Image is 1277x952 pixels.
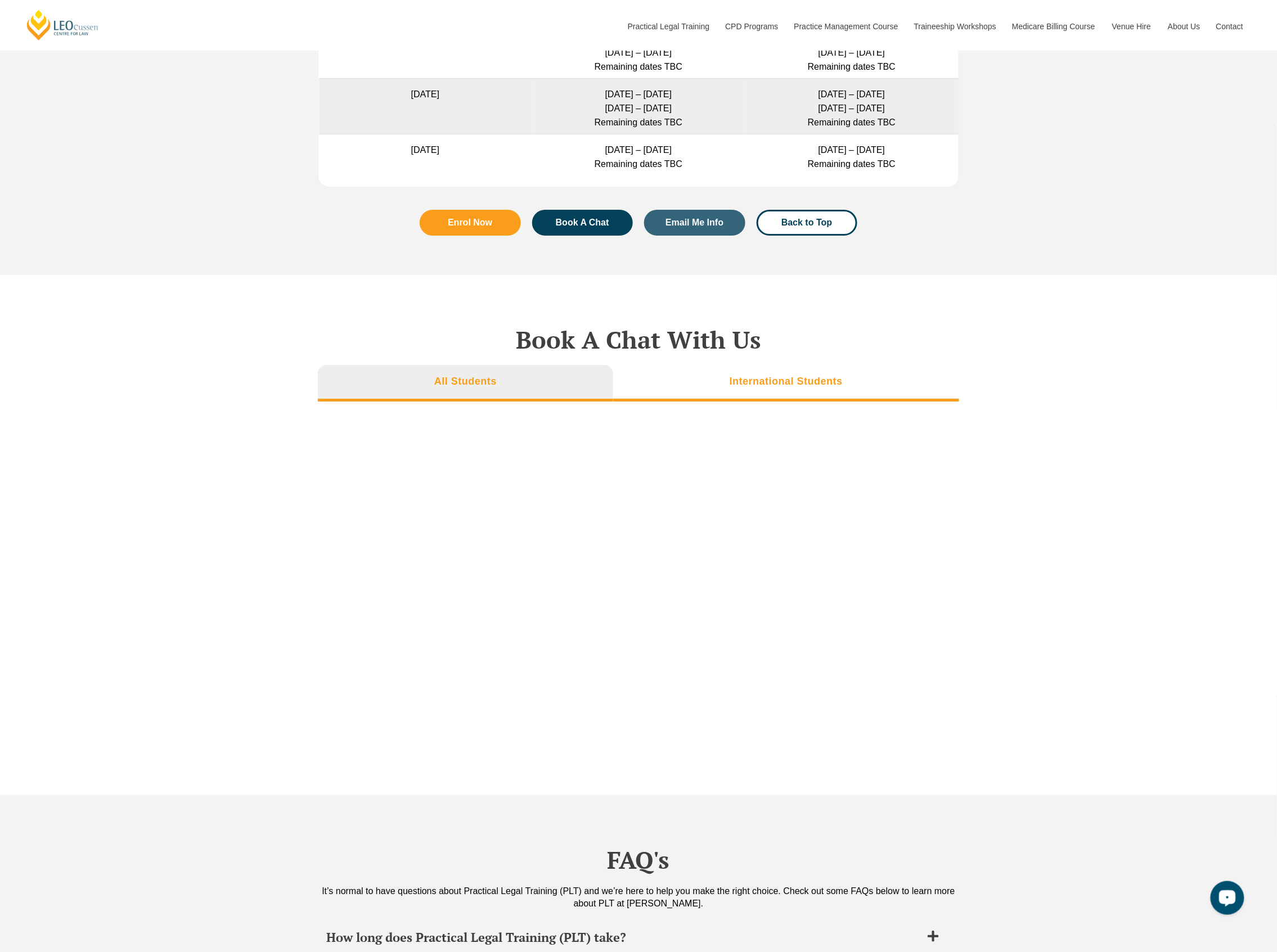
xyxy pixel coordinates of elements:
[786,2,906,51] a: Practice Management Course
[757,210,858,236] a: Back to Top
[644,210,745,236] a: Email Me Info
[25,9,100,41] a: [PERSON_NAME] Centre for Law
[730,375,843,388] h3: International Students
[745,78,959,134] td: [DATE] – [DATE] [DATE] – [DATE] Remaining dates TBC
[318,326,959,354] h2: Book A Chat With Us
[666,218,723,227] span: Email Me Info
[434,375,497,388] h3: All Students
[448,218,492,227] span: Enrol Now
[318,401,959,795] iframe: Select a Date & Time - Calendly
[318,846,959,874] h2: FAQ's
[1104,2,1159,51] a: Venue Hire
[532,78,745,134] td: [DATE] – [DATE] [DATE] – [DATE] Remaining dates TBC
[318,885,959,910] div: It’s normal to have questions about Practical Legal Training (PLT) and we’re here to help you mak...
[1004,2,1104,51] a: Medicare Billing Course
[1208,2,1252,51] a: Contact
[420,210,521,236] a: Enrol Now
[532,210,633,236] a: Book A Chat
[781,218,832,227] span: Back to Top
[319,134,532,175] td: [DATE]
[532,134,745,175] td: [DATE] – [DATE] Remaining dates TBC
[1202,877,1249,924] iframe: LiveChat chat widget
[556,218,609,227] span: Book A Chat
[1159,2,1208,51] a: About Us
[717,2,785,51] a: CPD Programs
[319,78,532,134] td: [DATE]
[906,2,1004,51] a: Traineeship Workshops
[619,2,717,51] a: Practical Legal Training
[326,930,921,945] span: How long does Practical Legal Training (PLT) take?
[745,134,959,175] td: [DATE] – [DATE] Remaining dates TBC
